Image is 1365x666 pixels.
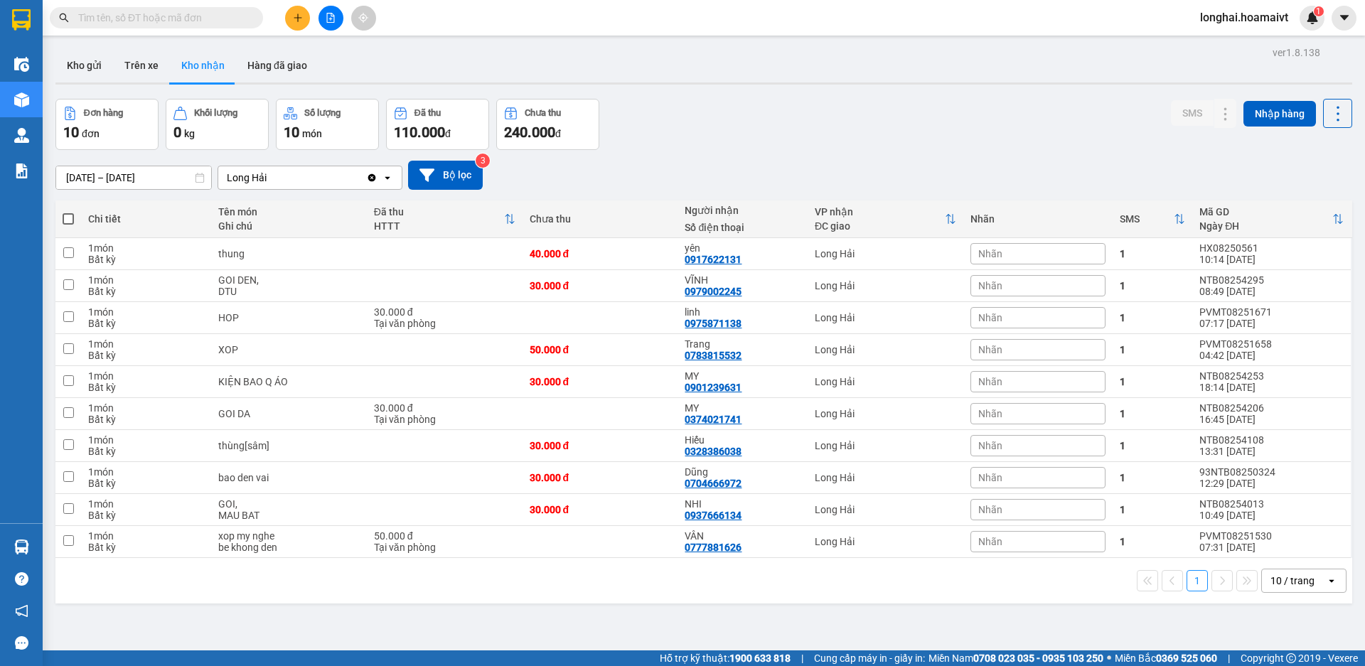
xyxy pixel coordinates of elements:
div: Long Hải [815,408,956,419]
div: Long Hải [227,171,267,185]
div: Long Hải [815,536,956,547]
div: Long Hải [815,344,956,355]
img: solution-icon [14,163,29,178]
span: Nhãn [978,440,1002,451]
span: Miền Bắc [1115,650,1217,666]
div: VĨNH [685,274,800,286]
div: Long Hải [815,376,956,387]
button: Nhập hàng [1243,101,1316,127]
div: Số điện thoại [685,222,800,233]
div: Bất kỳ [88,286,203,297]
div: 1 [1120,344,1185,355]
span: 240.000 [504,124,555,141]
div: 0901239631 [685,382,742,393]
img: warehouse-icon [14,128,29,143]
img: warehouse-icon [14,539,29,554]
div: GOI, [218,498,360,510]
div: HTTT [374,220,504,232]
svg: open [1326,575,1337,586]
div: 1 [1120,440,1185,451]
div: Người nhận [685,205,800,216]
input: Select a date range. [56,166,211,189]
div: Bất kỳ [88,542,203,553]
div: 08:49 [DATE] [1199,286,1344,297]
div: Dũng [685,466,800,478]
div: 30.000 đ [530,376,671,387]
button: SMS [1171,100,1214,126]
div: 30.000 đ [374,306,515,318]
div: 0917622131 [685,254,742,265]
div: Bất kỳ [88,446,203,457]
input: Tìm tên, số ĐT hoặc mã đơn [78,10,246,26]
div: Long Hải [815,504,956,515]
sup: 3 [476,154,490,168]
button: Đã thu110.000đ [386,99,489,150]
div: 0783815532 [685,350,742,361]
div: Đơn hàng [84,108,123,118]
div: Trang [685,338,800,350]
div: GOI DEN, [218,274,360,286]
div: PVMT08251530 [1199,530,1344,542]
th: Toggle SortBy [367,200,523,238]
div: PVMT08251671 [1199,306,1344,318]
div: MAU BAT [218,510,360,521]
div: 1 [1120,504,1185,515]
img: warehouse-icon [14,57,29,72]
button: plus [285,6,310,31]
div: 1 món [88,402,203,414]
svg: open [382,172,393,183]
th: Toggle SortBy [1192,200,1351,238]
div: 1 món [88,242,203,254]
div: 30.000 đ [530,280,671,291]
span: plus [293,13,303,23]
div: Long Hải [815,280,956,291]
div: 13:31 [DATE] [1199,446,1344,457]
span: question-circle [15,572,28,586]
div: PVMT08251658 [1199,338,1344,350]
span: Miền Nam [928,650,1103,666]
div: Bất kỳ [88,510,203,521]
div: 0979002245 [685,286,742,297]
div: 1 [1120,248,1185,259]
div: KIỆN BAO Q ÁO [218,376,360,387]
div: Ghi chú [218,220,360,232]
strong: 1900 633 818 [729,652,791,664]
div: Long Hải [815,248,956,259]
button: Kho gửi [55,48,113,82]
span: Nhãn [978,344,1002,355]
div: 1 [1120,472,1185,483]
th: Toggle SortBy [1113,200,1192,238]
span: 10 [63,124,79,141]
div: 1 món [88,274,203,286]
span: Cung cấp máy in - giấy in: [814,650,925,666]
button: Đơn hàng10đơn [55,99,159,150]
div: yên [685,242,800,254]
span: đ [555,128,561,139]
div: Mã GD [1199,206,1332,217]
span: Nhãn [978,280,1002,291]
div: xop my nghe [218,530,360,542]
button: Hàng đã giao [236,48,318,82]
div: 30.000 đ [374,402,515,414]
div: 07:31 [DATE] [1199,542,1344,553]
span: đ [445,128,451,139]
div: be khong den [218,542,360,553]
span: 10 [284,124,299,141]
div: 12:29 [DATE] [1199,478,1344,489]
span: copyright [1286,653,1296,663]
div: 50.000 đ [530,344,671,355]
sup: 1 [1314,6,1324,16]
span: 0 [173,124,181,141]
div: 18:14 [DATE] [1199,382,1344,393]
span: kg [184,128,195,139]
div: Bất kỳ [88,318,203,329]
div: Long Hải [815,312,956,323]
span: Nhãn [978,376,1002,387]
div: Đã thu [414,108,441,118]
span: Nhãn [978,248,1002,259]
div: DTU [218,286,360,297]
span: caret-down [1338,11,1351,24]
div: NHI [685,498,800,510]
span: Nhãn [978,472,1002,483]
th: Toggle SortBy [808,200,963,238]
